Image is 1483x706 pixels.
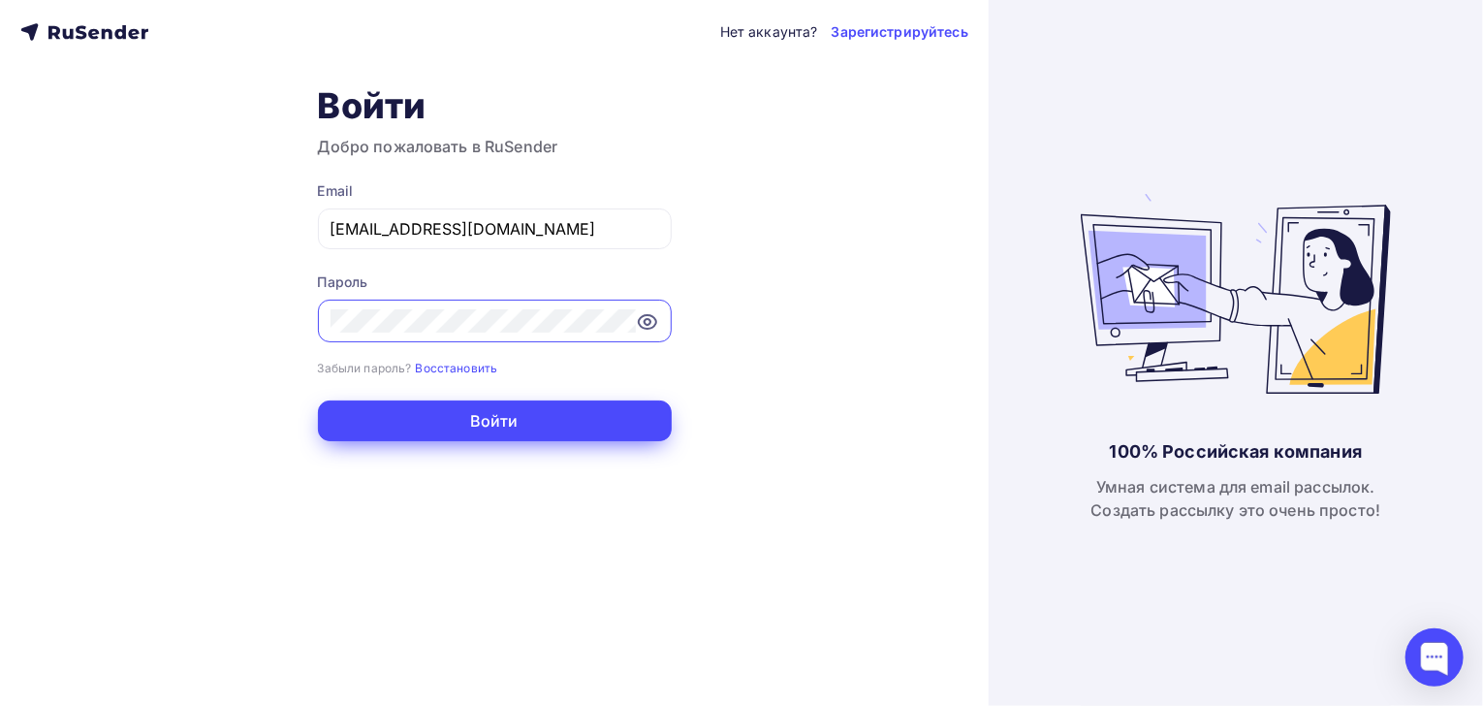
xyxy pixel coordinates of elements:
small: Забыли пароль? [318,361,412,375]
div: Умная система для email рассылок. Создать рассылку это очень просто! [1091,475,1381,522]
div: Нет аккаунта? [720,22,818,42]
a: Восстановить [416,359,498,375]
h3: Добро пожаловать в RuSender [318,135,672,158]
div: Пароль [318,273,672,292]
input: Укажите свой email [331,217,659,241]
h1: Войти [318,84,672,127]
a: Зарегистрируйтесь [832,22,968,42]
small: Восстановить [416,361,498,375]
div: 100% Российская компания [1110,440,1362,464]
div: Email [318,181,672,201]
button: Войти [318,401,672,441]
